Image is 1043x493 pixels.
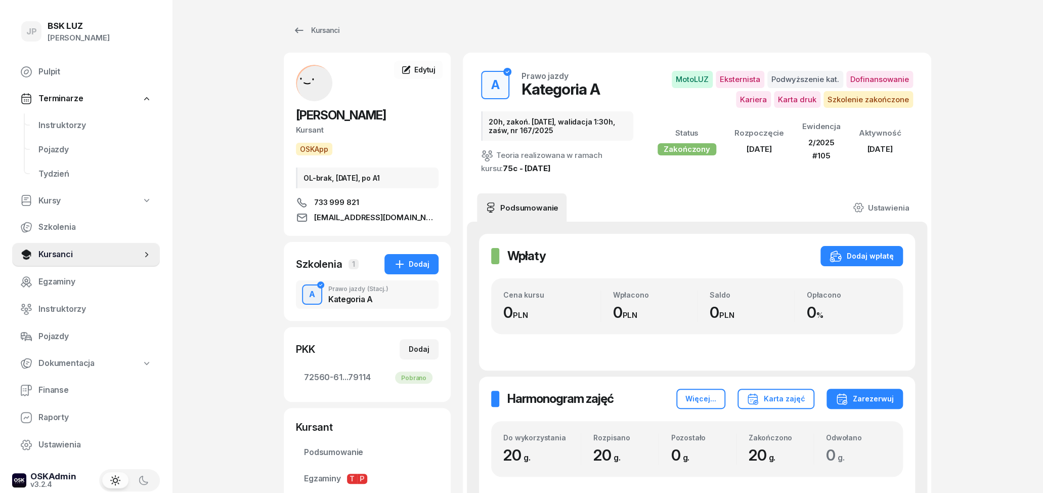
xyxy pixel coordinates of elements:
[676,389,725,409] button: Więcej...
[747,393,805,405] div: Karta zajęć
[48,22,110,30] div: BSK LUZ
[826,446,850,464] span: 0
[481,149,633,175] div: Teoria realizowana w ramach kursu:
[710,291,794,299] div: Saldo
[30,481,76,488] div: v3.2.4
[12,433,160,457] a: Ustawienia
[38,92,83,105] span: Terminarze
[719,310,734,320] small: PLN
[304,371,430,384] span: 72560-61...79114
[682,453,689,463] small: g.
[481,71,509,99] button: A
[38,119,152,132] span: Instruktorzy
[12,215,160,239] a: Szkolenia
[367,286,388,292] span: (Stacj.)
[477,193,567,222] a: Podsumowanie
[12,378,160,402] a: Finanse
[38,143,152,156] span: Pojazdy
[296,365,439,390] a: 72560-61...79114Pobrano
[658,143,716,155] div: Zakończony
[38,275,152,289] span: Egzaminy
[296,143,332,155] button: OSKApp
[284,20,349,40] a: Kursanci
[513,310,528,320] small: PLN
[38,438,152,451] span: Ustawienia
[296,257,342,271] div: Szkolenia
[296,108,386,122] span: [PERSON_NAME]
[38,411,152,424] span: Raporty
[826,433,891,442] div: Odwołano
[384,254,439,274] button: Dodaj
[395,372,432,384] div: Pobrano
[845,193,917,222] a: Ustawienia
[768,453,775,463] small: g.
[296,212,439,224] a: [EMAIL_ADDRESS][DOMAIN_NAME]
[767,71,843,88] span: Podwyższenie kat.
[38,65,152,78] span: Pulpit
[487,75,504,95] div: A
[507,248,546,264] h2: Wpłaty
[858,143,901,156] div: [DATE]
[671,433,735,442] div: Pozostało
[747,144,772,154] span: [DATE]
[593,433,658,442] div: Rozpisano
[328,295,388,303] div: Kategoria A
[38,384,152,397] span: Finanse
[807,291,891,299] div: Opłacono
[38,194,61,208] span: Kursy
[304,446,430,459] span: Podsumowanie
[838,453,845,463] small: g.
[774,91,820,108] span: Karta druk
[296,342,315,356] div: PKK
[671,446,735,465] div: 0
[12,405,160,430] a: Raporty
[296,440,439,465] a: Podsumowanie
[30,162,160,186] a: Tydzień
[524,453,531,463] small: g.
[304,472,430,485] span: Egzaminy
[38,221,152,234] span: Szkolenia
[503,163,550,173] a: 75c - [DATE]
[802,136,841,162] div: 2/2025 #105
[654,71,913,108] button: MotoLUZEksternistaPodwyższenie kat.DofinansowanieKarieraKarta drukSzkolenie zakończone
[734,127,784,140] div: Rozpoczęcie
[30,113,160,138] a: Instruktorzy
[314,196,359,209] span: 733 999 821
[296,196,439,209] a: 733 999 821
[507,391,614,407] h2: Harmonogram zajęć
[12,242,160,267] a: Kursanci
[736,91,771,108] span: Kariera
[394,258,429,270] div: Dodaj
[296,420,439,434] div: Kursant
[820,246,903,266] button: Dodaj wpłatę
[296,168,439,188] div: OL-brak, [DATE], po A1
[823,91,913,108] span: Szkolenie zakończone
[314,212,439,224] span: [EMAIL_ADDRESS][DOMAIN_NAME]
[48,31,110,45] div: [PERSON_NAME]
[593,446,625,464] span: 20
[414,65,436,74] span: Edytuj
[614,453,621,463] small: g.
[394,61,443,79] a: Edytuj
[503,433,581,442] div: Do wykorzystania
[38,330,152,343] span: Pojazdy
[802,120,841,133] div: Ewidencja
[749,433,813,442] div: Zakończono
[400,339,439,359] button: Dodaj
[716,71,764,88] span: Eksternista
[836,393,894,405] div: Zarezerwuj
[30,138,160,162] a: Pojazdy
[749,446,780,464] span: 20
[503,291,600,299] div: Cena kursu
[328,286,388,292] div: Prawo jazdy
[658,127,716,140] div: Status
[737,389,814,409] button: Karta zajęć
[293,24,339,36] div: Kursanci
[827,389,903,409] button: Zarezerwuj
[296,467,439,491] a: EgzaminyTP
[672,71,713,88] span: MotoLUZ
[409,343,429,355] div: Dodaj
[622,310,637,320] small: PLN
[349,259,359,269] span: 1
